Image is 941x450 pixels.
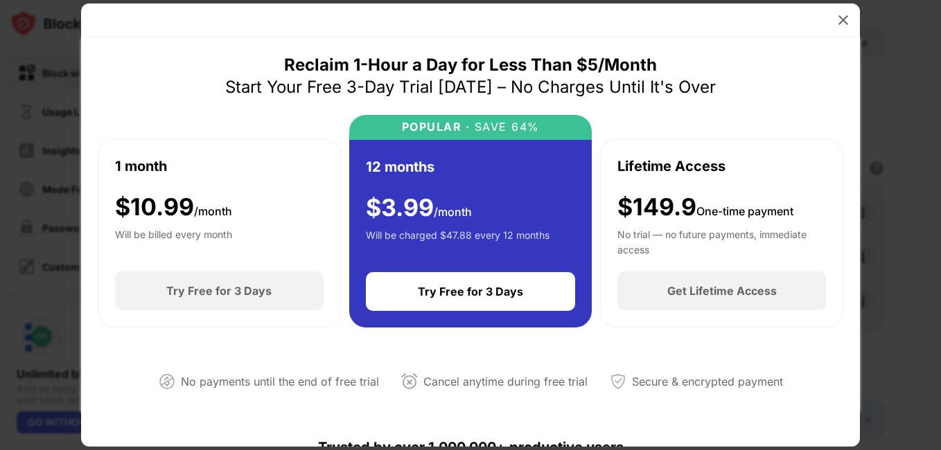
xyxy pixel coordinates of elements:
[423,372,588,392] div: Cancel anytime during free trial
[181,372,379,392] div: No payments until the end of free trial
[418,285,523,298] div: Try Free for 3 Days
[617,227,826,255] div: No trial — no future payments, immediate access
[632,372,783,392] div: Secure & encrypted payment
[194,204,232,218] span: /month
[115,156,167,177] div: 1 month
[610,373,626,390] img: secured-payment
[115,227,232,255] div: Will be billed every month
[366,228,549,255] div: Will be charged $47.88 every 12 months
[617,156,725,177] div: Lifetime Access
[381,193,472,222] font: 3.99
[159,373,175,390] img: not-paying
[166,284,272,298] div: Try Free for 3 Days
[366,156,434,177] div: 12 months
[284,54,657,76] div: Reclaim 1-Hour a Day for Less Than $5/Month
[225,76,716,98] div: Start Your Free 3-Day Trial [DATE] – No Charges Until It's Over
[130,192,232,221] font: 10.99
[115,193,232,222] div: $
[696,204,793,218] span: One-time payment
[617,193,793,222] div: $149.9
[475,120,540,134] font: SAVE 64%
[434,205,472,219] span: /month
[401,373,418,390] img: cancel-anytime
[667,284,777,298] div: Get Lifetime Access
[402,120,470,134] div: POPULAR ·
[366,194,472,222] div: $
